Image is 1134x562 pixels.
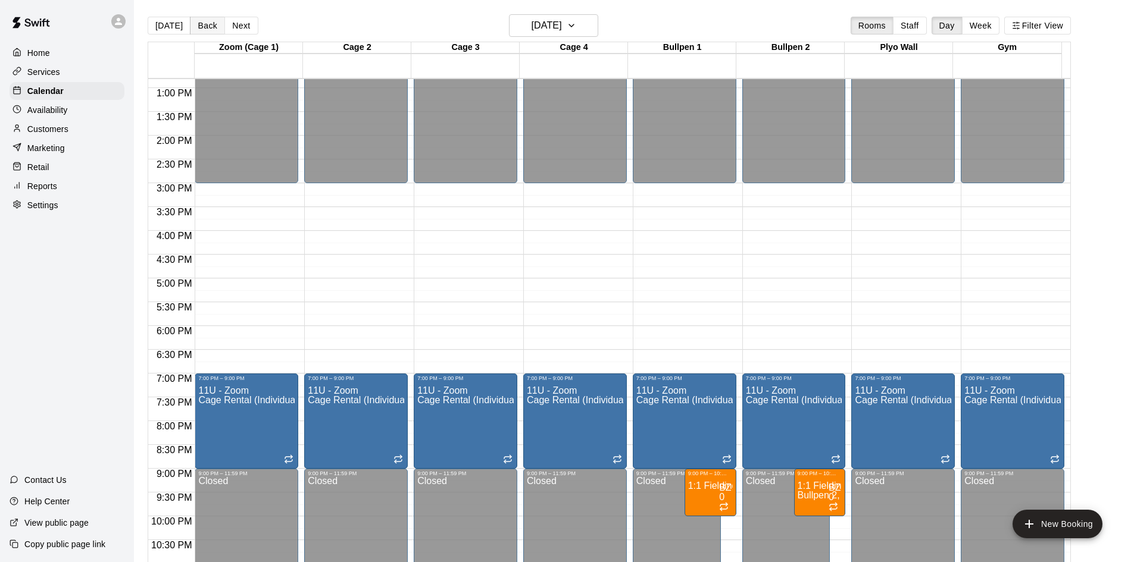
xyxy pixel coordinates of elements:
p: Contact Us [24,474,67,486]
div: Bullpen 1 [628,42,736,54]
span: Big Zoom [829,483,841,502]
span: Recurring event [831,456,841,466]
a: Reports [10,177,124,195]
a: Customers [10,120,124,138]
button: Day [932,17,963,34]
span: 1:00 PM [154,88,195,98]
button: [DATE] [148,17,190,34]
div: 7:00 PM – 9:00 PM [527,375,623,381]
a: Calendar [10,82,124,100]
div: 7:00 PM – 9:00 PM: 11U - Zoom [633,373,736,469]
span: Recurring event [284,456,293,466]
span: Cage Rental (Individual) [527,395,629,405]
a: Retail [10,158,124,176]
span: 9:00 PM [154,469,195,479]
p: Copy public page link [24,538,105,550]
p: Settings [27,199,58,211]
span: Cage Rental (Individual) [198,395,301,405]
div: 9:00 PM – 11:59 PM [964,470,1061,476]
button: Back [190,17,225,34]
p: Retail [27,161,49,173]
div: 7:00 PM – 9:00 PM [964,375,1061,381]
div: Plyo Wall [845,42,953,54]
div: 9:00 PM – 10:00 PM: 1:1 Fielding [685,469,736,516]
div: Gym [953,42,1061,54]
span: 6:30 PM [154,350,195,360]
span: Recurring event [941,456,950,466]
h6: [DATE] [532,17,562,34]
span: 8:30 PM [154,445,195,455]
div: 9:00 PM – 11:59 PM [198,470,295,476]
div: 7:00 PM – 9:00 PM [636,375,733,381]
div: 7:00 PM – 9:00 PM [417,375,514,381]
span: Recurring event [393,456,403,466]
span: 0 [719,492,724,502]
span: 7:00 PM [154,373,195,384]
p: Home [27,47,50,59]
div: Cage 2 [303,42,411,54]
a: Marketing [10,139,124,157]
div: 9:00 PM – 11:59 PM [527,470,623,476]
div: 7:00 PM – 9:00 PM: 11U - Zoom [414,373,517,469]
span: Cage Rental (Individual) [417,395,520,405]
div: 9:00 PM – 11:59 PM [855,470,951,476]
div: Big Zoom [719,483,731,492]
div: 7:00 PM – 9:00 PM [746,375,842,381]
div: 9:00 PM – 11:59 PM [308,470,404,476]
div: 7:00 PM – 9:00 PM: 11U - Zoom [523,373,627,469]
a: Services [10,63,124,81]
p: Marketing [27,142,65,154]
button: Staff [893,17,927,34]
div: Zoom (Cage 1) [195,42,303,54]
div: 9:00 PM – 10:00 PM: 1:1 Fielding [794,469,846,516]
span: Recurring event [613,456,622,466]
div: 7:00 PM – 9:00 PM: 11U - Zoom [851,373,955,469]
span: 5:00 PM [154,278,195,288]
div: 9:00 PM – 11:59 PM [636,470,717,476]
button: Next [224,17,258,34]
span: 1:30 PM [154,112,195,122]
p: View public page [24,517,89,529]
span: Cage Rental (Individual) [964,395,1067,405]
div: Cage 4 [520,42,628,54]
div: 7:00 PM – 9:00 PM: 11U - Zoom [961,373,1064,469]
div: 7:00 PM – 9:00 PM: 11U - Zoom [304,373,408,469]
span: Recurring event [829,503,838,513]
p: Customers [27,123,68,135]
span: Cage Rental (Individual) [855,395,957,405]
div: 7:00 PM – 9:00 PM [198,375,295,381]
span: 10:00 PM [148,516,195,526]
span: 9:30 PM [154,492,195,503]
span: Recurring event [1050,456,1060,466]
div: 9:00 PM – 11:59 PM [746,470,827,476]
span: Recurring event [719,503,729,513]
p: Services [27,66,60,78]
div: 9:00 PM – 10:00 PM [688,470,733,476]
div: Big Zoom [829,483,841,492]
div: 7:00 PM – 9:00 PM [855,375,951,381]
a: Availability [10,101,124,119]
span: BZ [719,482,731,492]
span: 2:30 PM [154,159,195,169]
p: Reports [27,180,57,192]
span: BZ [829,482,841,492]
span: 7:30 PM [154,397,195,407]
span: 5:30 PM [154,302,195,312]
div: 7:00 PM – 9:00 PM: 11U - Zoom [195,373,298,469]
button: Filter View [1004,17,1071,34]
span: Recurring event [722,456,732,466]
p: Help Center [24,495,70,507]
span: Cage Rental (Individual) [636,395,739,405]
a: Settings [10,196,124,214]
a: Home [10,44,124,62]
button: add [1013,510,1102,538]
span: 3:00 PM [154,183,195,193]
div: 7:00 PM – 9:00 PM [308,375,404,381]
span: 8:00 PM [154,421,195,431]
